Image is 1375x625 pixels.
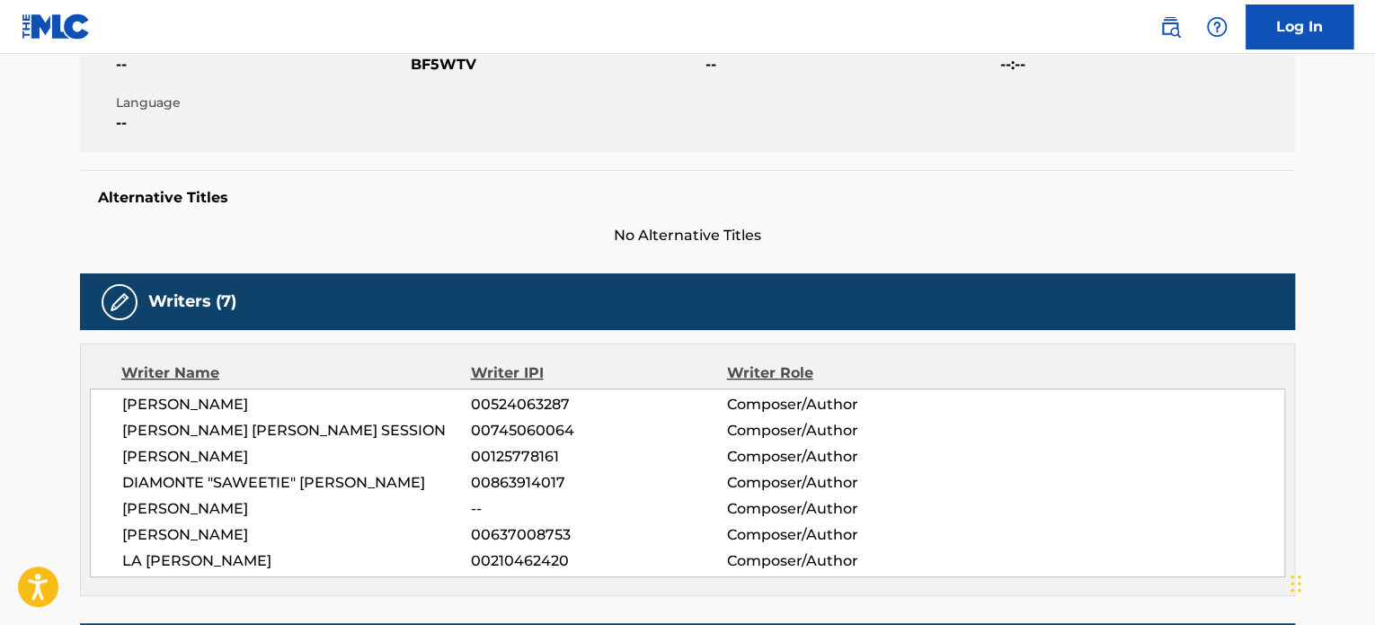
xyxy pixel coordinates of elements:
span: -- [116,54,406,76]
span: Composer/Author [726,550,959,572]
span: 00125778161 [471,446,726,468]
span: Language [116,94,406,112]
div: Drag [1291,557,1301,611]
a: Public Search [1152,9,1188,45]
div: Writer IPI [471,362,727,384]
span: [PERSON_NAME] [122,498,471,520]
span: -- [116,112,406,134]
img: Writers [109,291,130,313]
span: 00745060064 [471,420,726,442]
div: Help [1199,9,1235,45]
span: DIAMONTE "SAWEETIE" [PERSON_NAME] [122,472,471,494]
img: search [1159,16,1181,38]
span: Composer/Author [726,524,959,546]
span: -- [705,54,996,76]
span: 00863914017 [471,472,726,494]
span: Composer/Author [726,420,959,442]
span: Composer/Author [726,498,959,520]
span: [PERSON_NAME] [122,394,471,415]
span: [PERSON_NAME] [122,446,471,468]
span: 00637008753 [471,524,726,546]
h5: Alternative Titles [98,189,1277,207]
span: No Alternative Titles [80,225,1295,246]
img: help [1206,16,1228,38]
div: Writer Name [121,362,471,384]
span: -- [471,498,726,520]
div: Writer Role [726,362,959,384]
span: Composer/Author [726,472,959,494]
span: --:-- [1000,54,1291,76]
span: Composer/Author [726,446,959,468]
img: MLC Logo [22,13,91,40]
span: 00210462420 [471,550,726,572]
iframe: Chat Widget [1285,539,1375,625]
span: [PERSON_NAME] [PERSON_NAME] SESSION [122,420,471,442]
span: BF5WTV [411,54,701,76]
span: Composer/Author [726,394,959,415]
h5: Writers (7) [148,291,236,312]
a: Log In [1246,4,1353,49]
span: 00524063287 [471,394,726,415]
span: [PERSON_NAME] [122,524,471,546]
span: LA [PERSON_NAME] [122,550,471,572]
